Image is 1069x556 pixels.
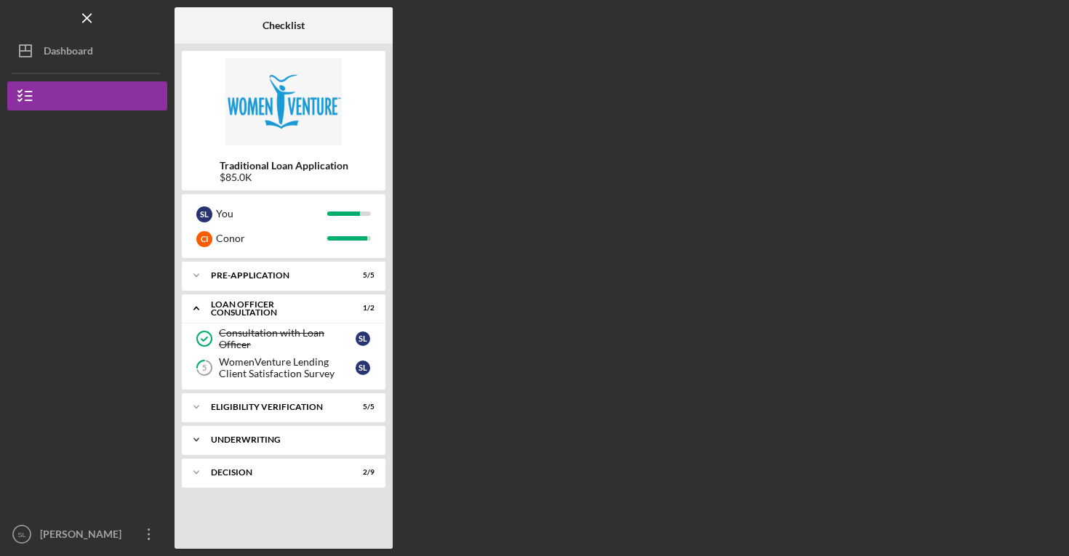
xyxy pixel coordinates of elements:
[220,160,348,172] b: Traditional Loan Application
[220,172,348,183] div: $85.0K
[348,468,375,477] div: 2 / 9
[196,206,212,222] div: S L
[348,304,375,313] div: 1 / 2
[211,271,338,280] div: Pre-Application
[202,363,207,373] tspan: 5
[17,531,26,539] text: SL
[7,36,167,65] button: Dashboard
[216,226,327,251] div: Conor
[211,468,338,477] div: Decision
[219,356,356,379] div: WomenVenture Lending Client Satisfaction Survey
[356,331,370,346] div: S L
[356,360,370,375] div: S L
[348,271,375,280] div: 5 / 5
[216,201,327,226] div: You
[211,300,338,317] div: Loan Officer Consultation
[44,36,93,69] div: Dashboard
[7,520,167,549] button: SL[PERSON_NAME]
[348,403,375,411] div: 5 / 5
[182,58,385,145] img: Product logo
[189,324,378,353] a: Consultation with Loan OfficerSL
[211,435,367,444] div: Underwriting
[211,403,338,411] div: Eligibility Verification
[219,327,356,350] div: Consultation with Loan Officer
[189,353,378,382] a: 5WomenVenture Lending Client Satisfaction SurveySL
[263,20,305,31] b: Checklist
[36,520,131,552] div: [PERSON_NAME]
[196,231,212,247] div: C I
